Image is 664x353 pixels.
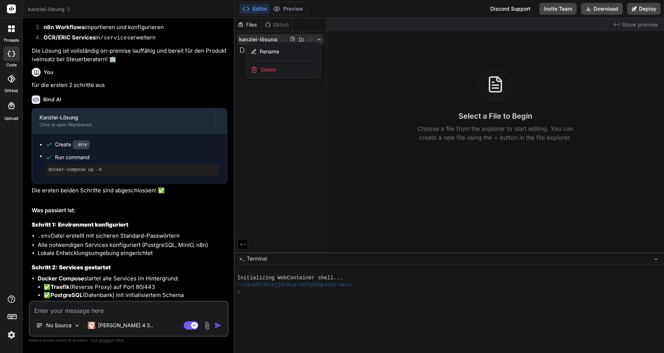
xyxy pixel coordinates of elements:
span: Delete [260,66,276,73]
code: /services [100,35,130,41]
span: kanzlei-lösung [28,6,71,13]
li: Lokale Entwicklungsumgebung eingerichtet [38,249,227,258]
div: Click to open Workbench [39,122,207,128]
button: Preview [270,4,306,14]
button: Editor [239,4,270,14]
li: ✅ (Cache/Queue) [44,300,227,308]
label: GitHub [4,88,18,94]
button: Download [581,3,623,15]
button: Deploy [627,3,661,15]
span: privacy [99,338,112,342]
h6: You [44,69,53,76]
strong: Schritt 2: Services gestartet [32,264,111,271]
p: [PERSON_NAME] 4 S.. [98,322,153,329]
button: Kanzlei-LösungClick to open Workbench [32,109,215,133]
strong: PostgreSQL [51,291,83,298]
strong: n8n Workflows [44,24,84,31]
li: startet alle Services im Hintergrund: [38,275,227,349]
code: .env [38,233,51,240]
strong: Schritt 1: Environment konfiguriert [32,221,128,228]
strong: Redis [51,300,65,307]
label: threads [3,37,19,43]
img: icon [214,322,222,329]
li: importieren und konfigurieren [38,23,227,34]
img: Pick Models [74,322,80,329]
li: ✅ (Datenbank) mit initialisiertem Schema [44,291,227,300]
p: Always double-check its answers. Your in Bind [29,337,229,344]
li: Datei erstellt mit sicheren Standard-Passwörtern [38,232,227,241]
strong: Traefik [51,283,70,290]
p: Die ersten beiden Schritte sind abgeschlossen! ✅ [32,186,227,195]
div: Kanzlei-Lösung [39,114,207,121]
code: .env [73,140,90,149]
li: ✅ (Reverse Proxy) auf Port 80/443 [44,283,227,291]
p: Die Lösung ist vollständig on-premise lauffähig und bereit für den Produktiveinsatz bei Steuerber... [32,47,227,63]
strong: Docker Compose [38,275,84,282]
strong: OCR/ERiC Services [44,34,96,41]
label: Upload [4,115,18,122]
button: Invite Team [539,3,577,15]
li: Alle notwendigen Services konfiguriert (PostgreSQL, MinIO, n8n) [38,241,227,249]
img: settings [5,329,18,341]
li: in erweitern [38,34,227,44]
span: Rename [260,48,279,55]
div: Create [55,141,90,148]
label: code [6,62,17,68]
img: attachment [203,321,211,330]
h6: Bind AI [43,96,61,103]
p: No Source [46,322,72,329]
h2: Was passiert ist: [32,206,227,215]
img: Claude 4 Sonnet [88,322,95,329]
p: für die ersten 2 schritte aus [32,81,227,90]
div: Discord Support [486,3,535,15]
span: Run command [55,154,219,161]
pre: docker-compose up -d [48,167,217,173]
